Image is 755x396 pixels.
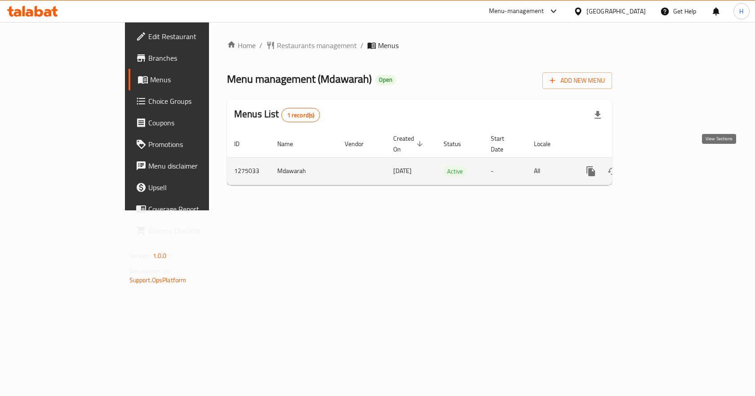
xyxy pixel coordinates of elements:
a: Choice Groups [129,90,251,112]
a: Coverage Report [129,198,251,220]
span: Branches [148,53,244,63]
span: Created On [393,133,426,155]
span: Edit Restaurant [148,31,244,42]
a: Restaurants management [266,40,357,51]
nav: breadcrumb [227,40,612,51]
td: - [484,157,527,185]
span: Active [444,166,466,177]
h2: Menus List [234,107,320,122]
span: [DATE] [393,165,412,177]
span: Vendor [345,138,375,149]
span: Menus [378,40,399,51]
a: Upsell [129,177,251,198]
span: Grocery Checklist [148,225,244,236]
li: / [360,40,364,51]
a: Menu disclaimer [129,155,251,177]
div: Menu-management [489,6,544,17]
div: Open [375,75,396,85]
li: / [259,40,262,51]
span: Menu management ( Mdawarah ) [227,69,372,89]
a: Menus [129,69,251,90]
span: 1.0.0 [153,250,167,262]
td: All [527,157,573,185]
span: 1 record(s) [282,111,320,120]
span: Restaurants management [277,40,357,51]
span: Menus [150,74,244,85]
span: Menu disclaimer [148,160,244,171]
button: more [580,160,602,182]
span: ID [234,138,251,149]
span: Version: [129,250,151,262]
button: Add New Menu [542,72,612,89]
span: Choice Groups [148,96,244,107]
span: Status [444,138,473,149]
span: Name [277,138,305,149]
span: Promotions [148,139,244,150]
div: [GEOGRAPHIC_DATA] [586,6,646,16]
a: Grocery Checklist [129,220,251,241]
span: Coupons [148,117,244,128]
th: Actions [573,130,674,158]
span: H [739,6,743,16]
div: Total records count [281,108,320,122]
a: Support.OpsPlatform [129,274,187,286]
td: Mdawarah [270,157,338,185]
a: Branches [129,47,251,69]
a: Promotions [129,133,251,155]
span: Add New Menu [550,75,605,86]
table: enhanced table [227,130,674,185]
span: Get support on: [129,265,171,277]
span: Open [375,76,396,84]
div: Export file [587,104,608,126]
span: Locale [534,138,562,149]
span: Coverage Report [148,204,244,214]
a: Edit Restaurant [129,26,251,47]
span: Upsell [148,182,244,193]
span: Start Date [491,133,516,155]
a: Coupons [129,112,251,133]
button: Change Status [602,160,623,182]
